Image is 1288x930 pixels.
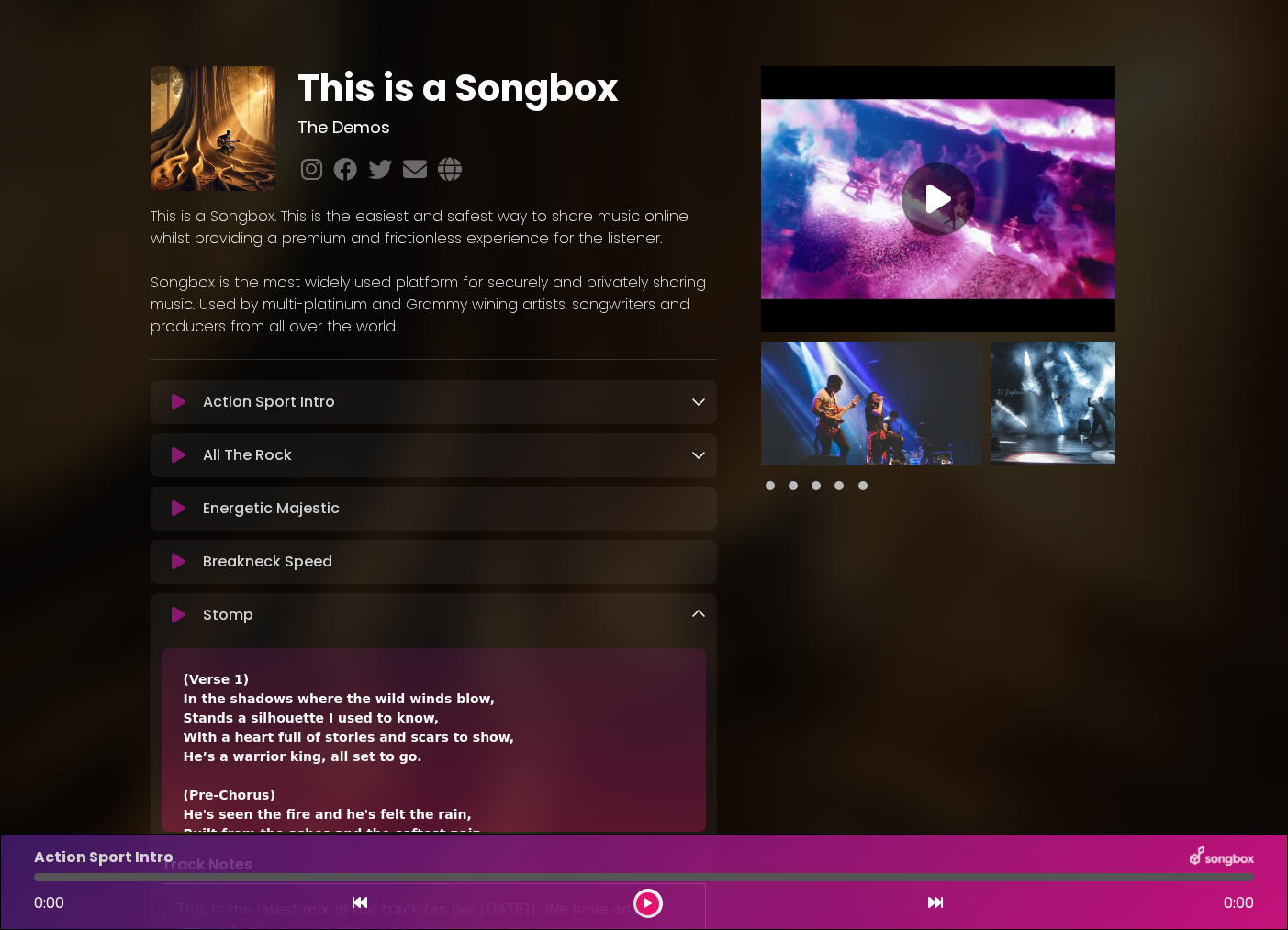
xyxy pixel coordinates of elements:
[761,342,981,465] img: VGKDuGESIqn1OmxWBYqA
[1190,846,1254,869] img: songbox-logo-white.png
[34,892,64,913] span: 0:00
[203,498,340,520] p: Energetic Majestic
[203,551,332,573] p: Breakneck Speed
[203,604,253,626] p: Stomp
[151,272,718,338] p: Songbox is the most widely used platform for securely and privately sharing music. Used by multi-...
[151,66,275,191] img: aCQhYPbzQtmD8pIHw81E
[203,391,335,413] p: Action Sport Intro
[297,66,717,110] h1: This is a Songbox
[297,118,717,138] h3: The Demos
[34,846,174,868] p: Action Sport Intro
[991,342,1211,465] img: 5SBxY6KGTbm7tdT8d3UB
[151,206,718,250] p: This is a Songbox. This is the easiest and safest way to share music online whilst providing a pr...
[1224,892,1254,914] span: 0:00
[203,444,292,466] p: All The Rock
[761,66,1115,332] img: Video Thumbnail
